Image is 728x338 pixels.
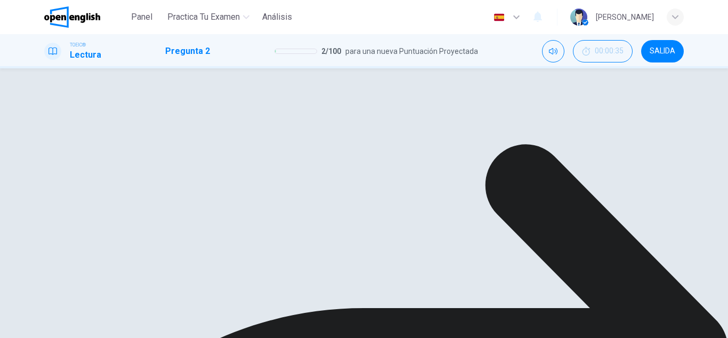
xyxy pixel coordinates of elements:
img: Profile picture [570,9,587,26]
span: Análisis [262,11,292,23]
div: [PERSON_NAME] [596,11,654,23]
button: Practica tu examen [163,7,254,27]
span: Panel [131,11,152,23]
span: TOEIC® [70,41,86,49]
span: 00:00:35 [595,47,624,56]
button: SALIDA [641,40,684,62]
button: Análisis [258,7,296,27]
span: SALIDA [650,47,675,56]
h1: Lectura [70,49,101,61]
button: 00:00:35 [573,40,633,62]
div: Ocultar [573,40,633,62]
a: OpenEnglish logo [44,6,125,28]
span: para una nueva Puntuación Proyectada [345,45,478,58]
img: OpenEnglish logo [44,6,100,28]
div: Silenciar [542,40,564,62]
span: 2 / 100 [321,45,341,58]
img: es [492,13,506,21]
span: Practica tu examen [167,11,240,23]
button: Panel [125,7,159,27]
h1: Pregunta 2 [165,45,210,58]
